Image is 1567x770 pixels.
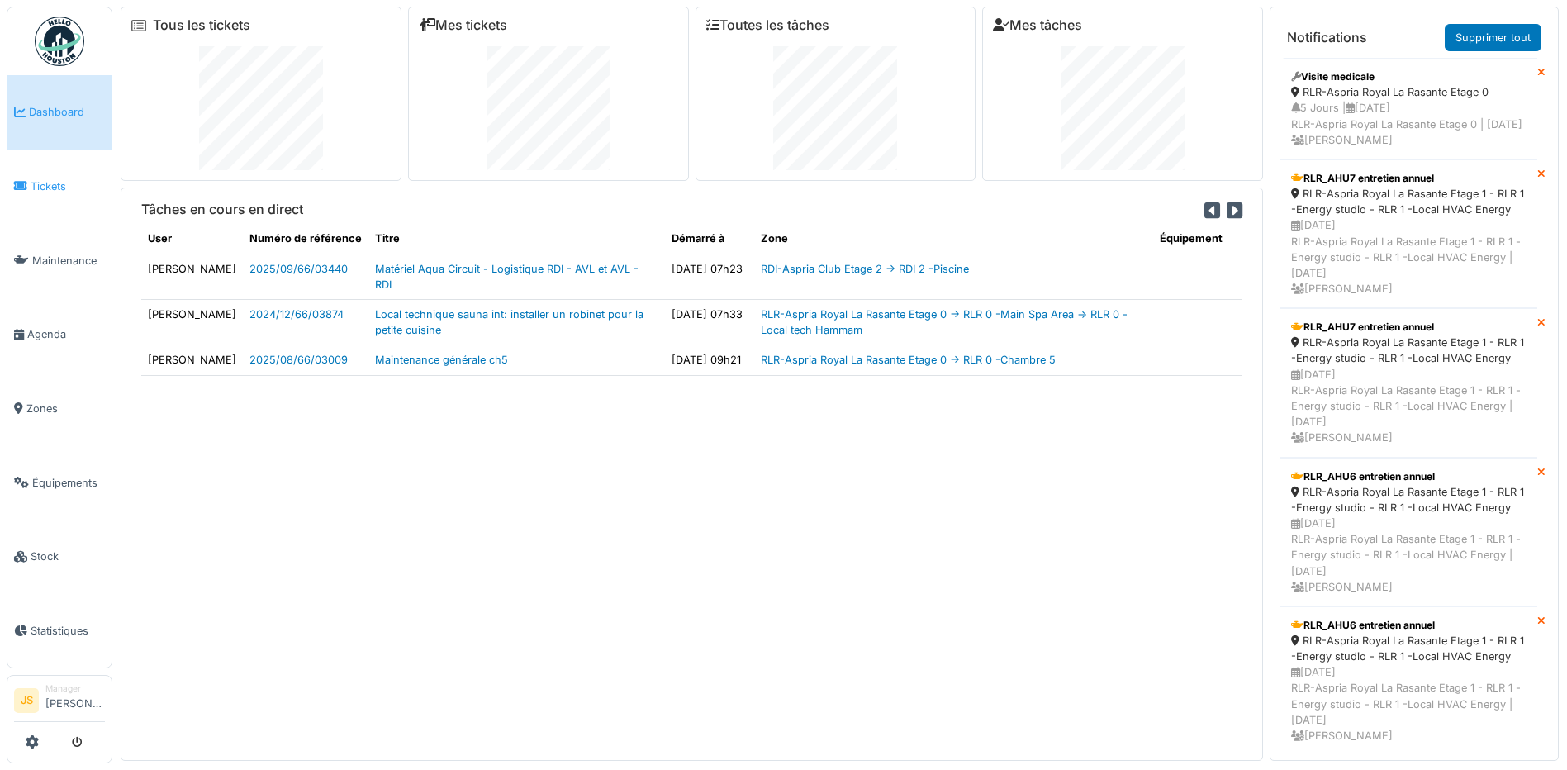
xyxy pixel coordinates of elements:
a: Statistiques [7,594,112,668]
a: RLR_AHU6 entretien annuel RLR-Aspria Royal La Rasante Etage 1 - RLR 1 -Energy studio - RLR 1 -Loc... [1280,458,1537,606]
th: Zone [754,224,1153,254]
a: 2025/09/66/03440 [249,263,348,275]
a: RLR_AHU7 entretien annuel RLR-Aspria Royal La Rasante Etage 1 - RLR 1 -Energy studio - RLR 1 -Loc... [1280,308,1537,457]
a: Mes tâches [993,17,1082,33]
span: Maintenance [32,253,105,269]
a: 2024/12/66/03874 [249,308,344,321]
th: Titre [368,224,665,254]
th: Démarré à [665,224,754,254]
a: RLR-Aspria Royal La Rasante Etage 0 -> RLR 0 -Main Spa Area -> RLR 0 -Local tech Hammam [761,308,1128,336]
td: [DATE] 07h23 [665,254,754,299]
a: RLR_AHU6 entretien annuel RLR-Aspria Royal La Rasante Etage 1 - RLR 1 -Energy studio - RLR 1 -Loc... [1280,606,1537,755]
a: JS Manager[PERSON_NAME] [14,682,105,722]
td: [DATE] 09h21 [665,345,754,375]
div: Visite medicale [1291,69,1527,84]
h6: Notifications [1287,30,1367,45]
td: [DATE] 07h33 [665,299,754,345]
a: Tickets [7,150,112,224]
a: Équipements [7,445,112,520]
div: RLR-Aspria Royal La Rasante Etage 1 - RLR 1 -Energy studio - RLR 1 -Local HVAC Energy [1291,335,1527,366]
div: RLR_AHU7 entretien annuel [1291,171,1527,186]
td: [PERSON_NAME] [141,299,243,345]
div: [DATE] RLR-Aspria Royal La Rasante Etage 1 - RLR 1 -Energy studio - RLR 1 -Local HVAC Energy | [D... [1291,516,1527,595]
span: Stock [31,549,105,564]
a: RLR-Aspria Royal La Rasante Etage 0 -> RLR 0 -Chambre 5 [761,354,1056,366]
td: [PERSON_NAME] [141,254,243,299]
div: Manager [45,682,105,695]
div: 5 Jours | [DATE] RLR-Aspria Royal La Rasante Etage 0 | [DATE] [PERSON_NAME] [1291,100,1527,148]
a: Agenda [7,297,112,372]
div: [DATE] RLR-Aspria Royal La Rasante Etage 1 - RLR 1 -Energy studio - RLR 1 -Local HVAC Energy | [D... [1291,217,1527,297]
div: RLR-Aspria Royal La Rasante Etage 0 [1291,84,1527,100]
li: JS [14,688,39,713]
a: Zones [7,372,112,446]
a: Maintenance [7,223,112,297]
div: RLR-Aspria Royal La Rasante Etage 1 - RLR 1 -Energy studio - RLR 1 -Local HVAC Energy [1291,484,1527,516]
a: Mes tickets [419,17,507,33]
a: Tous les tickets [153,17,250,33]
span: translation missing: fr.shared.user [148,232,172,245]
a: Local technique sauna int: installer un robinet pour la petite cuisine [375,308,643,336]
div: [DATE] RLR-Aspria Royal La Rasante Etage 1 - RLR 1 -Energy studio - RLR 1 -Local HVAC Energy | [D... [1291,367,1527,446]
div: RLR_AHU6 entretien annuel [1291,618,1527,633]
a: Matériel Aqua Circuit - Logistique RDI - AVL et AVL - RDI [375,263,639,291]
a: 2025/08/66/03009 [249,354,348,366]
img: Badge_color-CXgf-gQk.svg [35,17,84,66]
a: Stock [7,520,112,594]
th: Équipement [1153,224,1242,254]
span: Zones [26,401,105,416]
div: RLR_AHU6 entretien annuel [1291,469,1527,484]
td: [PERSON_NAME] [141,345,243,375]
div: RLR-Aspria Royal La Rasante Etage 1 - RLR 1 -Energy studio - RLR 1 -Local HVAC Energy [1291,186,1527,217]
a: Maintenance générale ch5 [375,354,508,366]
a: RLR_AHU7 entretien annuel RLR-Aspria Royal La Rasante Etage 1 - RLR 1 -Energy studio - RLR 1 -Loc... [1280,159,1537,308]
span: Statistiques [31,623,105,639]
a: Supprimer tout [1445,24,1541,51]
li: [PERSON_NAME] [45,682,105,718]
div: [DATE] RLR-Aspria Royal La Rasante Etage 1 - RLR 1 -Energy studio - RLR 1 -Local HVAC Energy | [D... [1291,664,1527,744]
span: Tickets [31,178,105,194]
a: Dashboard [7,75,112,150]
a: Visite medicale RLR-Aspria Royal La Rasante Etage 0 5 Jours |[DATE]RLR-Aspria Royal La Rasante Et... [1280,58,1537,159]
a: Toutes les tâches [706,17,829,33]
span: Dashboard [29,104,105,120]
th: Numéro de référence [243,224,368,254]
div: RLR-Aspria Royal La Rasante Etage 1 - RLR 1 -Energy studio - RLR 1 -Local HVAC Energy [1291,633,1527,664]
span: Équipements [32,475,105,491]
a: RDI-Aspria Club Etage 2 -> RDI 2 -Piscine [761,263,969,275]
h6: Tâches en cours en direct [141,202,303,217]
div: RLR_AHU7 entretien annuel [1291,320,1527,335]
span: Agenda [27,326,105,342]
